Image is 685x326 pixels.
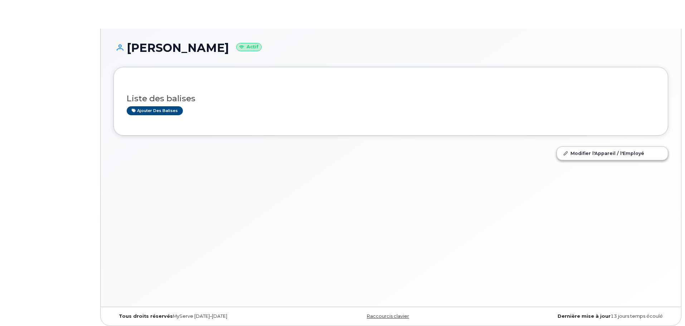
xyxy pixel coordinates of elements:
small: Actif [236,43,262,51]
a: Ajouter des balises [127,106,183,115]
h3: Liste des balises [127,94,655,103]
a: Modifier l'Appareil / l'Employé [557,147,668,160]
div: MyServe [DATE]–[DATE] [113,313,298,319]
strong: Tous droits réservés [119,313,173,319]
div: 13 jours temps écoulé [483,313,668,319]
a: Raccourcis clavier [367,313,409,319]
h1: [PERSON_NAME] [113,42,668,54]
strong: Dernière mise à jour [558,313,611,319]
